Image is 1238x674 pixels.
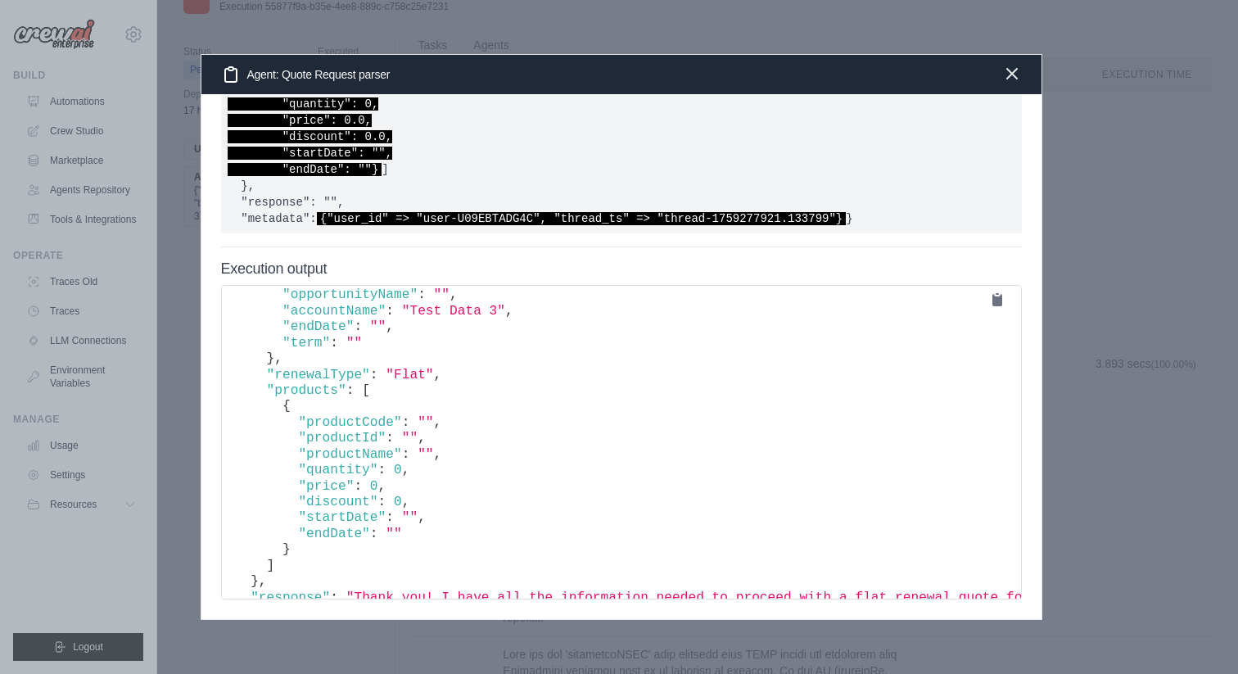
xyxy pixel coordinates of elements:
[267,368,370,382] span: "renewalType"
[282,542,291,557] span: }
[402,510,418,525] span: ""
[282,336,330,351] span: "term"
[330,590,338,605] span: :
[434,447,442,462] span: ,
[370,527,378,541] span: :
[418,415,433,430] span: ""
[346,336,362,351] span: ""
[298,431,386,446] span: "productId"
[298,495,377,509] span: "discount"
[434,287,450,302] span: ""
[259,574,267,589] span: ,
[354,479,362,494] span: :
[434,272,442,287] span: ,
[386,319,394,334] span: ,
[418,447,433,462] span: ""
[418,431,426,446] span: ,
[282,272,402,287] span: "opportunityId"
[394,463,402,477] span: 0
[370,319,386,334] span: ""
[386,304,394,319] span: :
[402,495,410,509] span: ,
[282,319,354,334] span: "endDate"
[378,479,386,494] span: ,
[221,65,391,84] h3: Agent: Quote Request parser
[386,527,401,541] span: ""
[251,590,330,605] span: "response"
[450,287,458,302] span: ,
[267,559,275,573] span: ]
[298,447,401,462] span: "productName"
[402,272,410,287] span: :
[370,368,378,382] span: :
[386,368,433,382] span: "Flat"
[434,368,442,382] span: ,
[434,415,442,430] span: ,
[402,447,410,462] span: :
[402,304,505,319] span: "Test Data 3"
[378,495,386,509] span: :
[418,272,433,287] span: ""
[402,415,410,430] span: :
[282,287,418,302] span: "opportunityName"
[298,479,354,494] span: "price"
[386,431,394,446] span: :
[378,463,386,477] span: :
[402,463,410,477] span: ,
[386,510,394,525] span: :
[505,304,513,319] span: ,
[267,383,346,398] span: "products"
[282,304,386,319] span: "accountName"
[317,212,847,225] span: {"user_id" => "user-U09EBTADG4C", "thread_ts" => "thread-1759277921.133799"}
[402,431,418,446] span: ""
[298,415,401,430] span: "productCode"
[298,527,369,541] span: "endDate"
[418,510,426,525] span: ,
[394,495,402,509] span: 0
[354,319,362,334] span: :
[298,463,377,477] span: "quantity"
[251,574,259,589] span: }
[370,479,378,494] span: 0
[346,383,355,398] span: :
[221,260,1022,278] h4: Execution output
[298,510,386,525] span: "startDate"
[274,351,282,366] span: ,
[267,351,275,366] span: }
[362,383,370,398] span: [
[330,336,338,351] span: :
[282,399,291,414] span: {
[418,287,426,302] span: :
